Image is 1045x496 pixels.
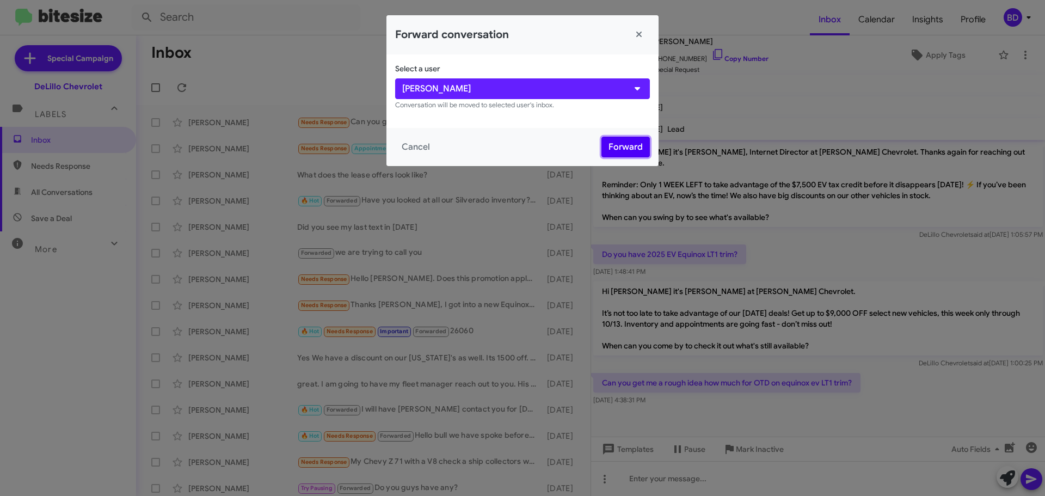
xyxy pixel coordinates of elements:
p: Select a user [395,63,650,74]
button: [PERSON_NAME] [395,78,650,99]
small: Conversation will be moved to selected user's inbox. [395,101,554,109]
span: [PERSON_NAME] [402,82,471,95]
button: Close [628,24,650,46]
button: Forward [601,137,650,157]
h2: Forward conversation [395,26,509,44]
button: Cancel [395,137,437,157]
